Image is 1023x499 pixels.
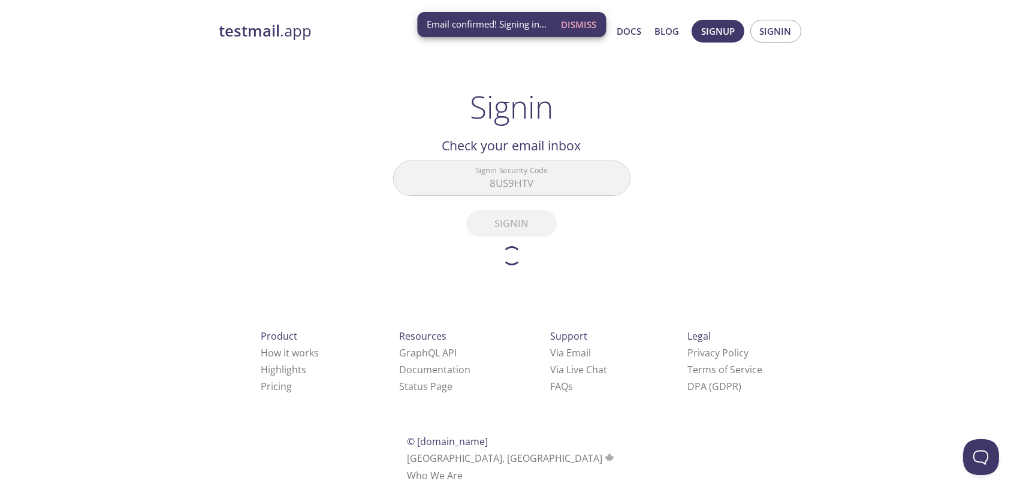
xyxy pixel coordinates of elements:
[654,23,679,39] a: Blog
[687,346,749,359] a: Privacy Policy
[407,452,616,465] span: [GEOGRAPHIC_DATA], [GEOGRAPHIC_DATA]
[556,13,601,36] button: Dismiss
[407,435,488,448] span: © [DOMAIN_NAME]
[399,346,457,359] a: GraphQL API
[687,363,762,376] a: Terms of Service
[687,329,711,343] span: Legal
[399,380,452,393] a: Status Page
[261,346,319,359] a: How it works
[399,329,446,343] span: Resources
[550,346,591,359] a: Via Email
[470,89,553,125] h1: Signin
[219,21,501,41] a: testmail.app
[550,380,573,393] a: FAQ
[261,380,292,393] a: Pricing
[407,469,463,482] a: Who We Are
[760,23,792,39] span: Signin
[261,329,297,343] span: Product
[427,18,547,31] span: Email confirmed! Signing in...
[617,23,641,39] a: Docs
[568,380,573,393] span: s
[701,23,735,39] span: Signup
[687,380,741,393] a: DPA (GDPR)
[399,363,470,376] a: Documentation
[261,363,306,376] a: Highlights
[561,17,596,32] span: Dismiss
[550,363,607,376] a: Via Live Chat
[963,439,999,475] iframe: Help Scout Beacon - Open
[393,135,630,156] h2: Check your email inbox
[692,20,744,43] button: Signup
[550,329,587,343] span: Support
[750,20,801,43] button: Signin
[219,20,280,41] strong: testmail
